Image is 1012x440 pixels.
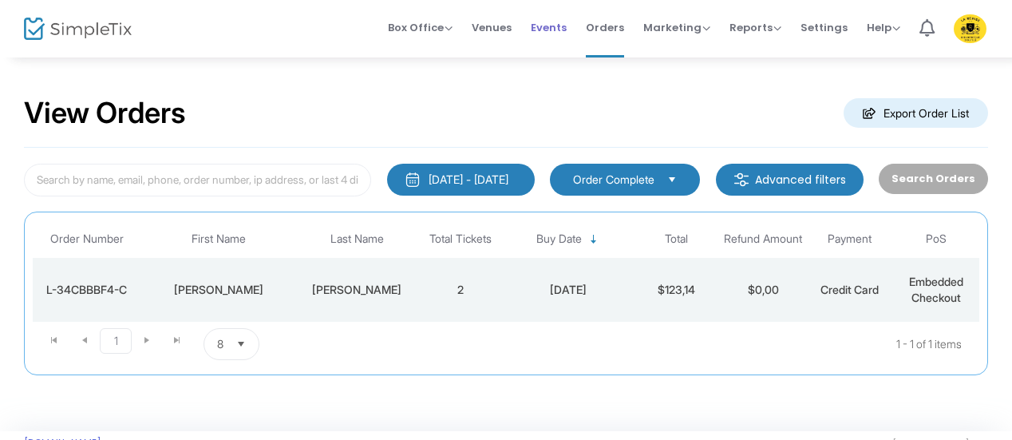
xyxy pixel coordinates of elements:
[720,220,806,258] th: Refund Amount
[531,7,567,48] span: Events
[729,20,781,35] span: Reports
[387,164,535,196] button: [DATE] - [DATE]
[720,258,806,322] td: $0,00
[634,258,720,322] td: $123,14
[716,164,864,196] m-button: Advanced filters
[24,96,186,131] h2: View Orders
[926,232,947,246] span: PoS
[828,232,872,246] span: Payment
[24,164,371,196] input: Search by name, email, phone, order number, ip address, or last 4 digits of card
[844,98,988,128] m-button: Export Order List
[50,232,124,246] span: Order Number
[388,20,453,35] span: Box Office
[508,282,629,298] div: 2025-01-13
[661,171,683,188] button: Select
[37,282,136,298] div: L-34CBBBF4-C
[643,20,710,35] span: Marketing
[536,232,582,246] span: Buy Date
[586,7,624,48] span: Orders
[417,258,504,322] td: 2
[429,172,508,188] div: [DATE] - [DATE]
[733,172,749,188] img: filter
[330,232,384,246] span: Last Name
[300,282,413,298] div: Bernier Brillon
[418,328,962,360] kendo-pager-info: 1 - 1 of 1 items
[820,283,879,296] span: Credit Card
[217,336,223,352] span: 8
[100,328,132,354] span: Page 1
[230,329,252,359] button: Select
[634,220,720,258] th: Total
[405,172,421,188] img: monthly
[144,282,292,298] div: Jérôme
[801,7,848,48] span: Settings
[587,233,600,246] span: Sortable
[867,20,900,35] span: Help
[472,7,512,48] span: Venues
[909,275,963,304] span: Embedded Checkout
[573,172,654,188] span: Order Complete
[417,220,504,258] th: Total Tickets
[192,232,246,246] span: First Name
[33,220,979,322] div: Data table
